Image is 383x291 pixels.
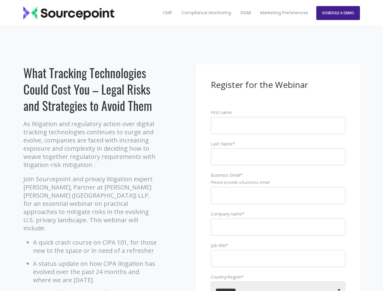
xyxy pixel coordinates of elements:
[23,175,158,232] p: Join Sourcepoint and privacy litigation expert [PERSON_NAME], Partner at [PERSON_NAME] [PERSON_NA...
[33,238,158,255] li: A quick crash course on CIPA 101, for those new to the space or in need of a refresher
[211,211,242,217] span: Company name
[211,79,345,91] h3: Register for the Webinar
[23,6,114,20] img: Sourcepoint_logo_black_transparent (2)-2
[211,172,240,178] span: Business Email
[23,120,158,169] p: As litigation and regulatory action over digital tracking technologies continues to surge and evo...
[316,6,360,20] a: SCHEDULE A DEMO
[211,109,232,115] span: First name
[33,259,158,284] li: A status update on how CIPA litigation has evolved over the past 24 months and where we are [DATE]
[211,180,345,185] legend: Please provide a business email
[211,242,226,248] span: Job title
[211,141,233,147] span: Last Name
[211,274,241,280] span: Country/Region
[23,65,158,114] h1: What Tracking Technologies Could Cost You – Legal Risks and Strategies to Avoid Them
